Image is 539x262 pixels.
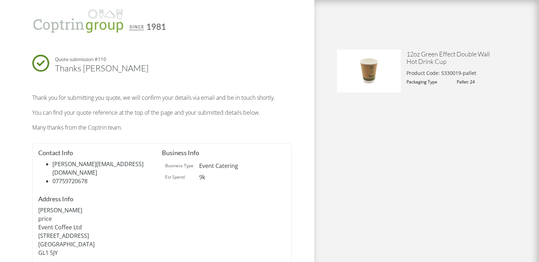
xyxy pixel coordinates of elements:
[196,171,241,183] td: 9k
[32,93,292,102] p: Thank you for submitting you quote, we will confirm your details via email and be in touch shortly.
[162,171,197,183] td: Est Spend
[32,123,292,132] p: Many thanks from the Coptrin team.
[38,149,162,157] h4: Contact Info
[55,63,148,73] h1: Thanks [PERSON_NAME]
[457,80,507,84] dd: Pallet: 24
[38,206,162,214] p: [PERSON_NAME]
[406,80,449,84] dt: Packaging Type
[38,240,162,249] p: [GEOGRAPHIC_DATA]
[162,160,197,172] td: Business Type
[55,56,106,62] small: Quote submission #110
[38,223,162,231] p: Event Coffee Ltd
[52,177,162,185] li: 07759720678
[38,195,162,203] h4: Address Info
[162,149,286,157] h4: Business Info
[196,160,241,172] td: Event Catering
[52,160,162,177] li: [PERSON_NAME][EMAIL_ADDRESS][DOMAIN_NAME]
[38,231,162,240] p: [STREET_ADDRESS]
[406,50,490,66] a: 12oz Green Effect Double Wall Hot Drink Cup
[32,5,174,38] img: Coptrin Group
[38,249,162,257] p: GL1 5JY
[38,214,162,223] p: price
[32,108,292,117] p: You can find your quote reference at the top of the page and your submitted details below.
[337,50,401,92] img: 12oz-Green-Effect-Double-Wall-Hot-Drink-Cup-400x267.jpg
[406,69,476,77] p: Product Code: 5330019-pallet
